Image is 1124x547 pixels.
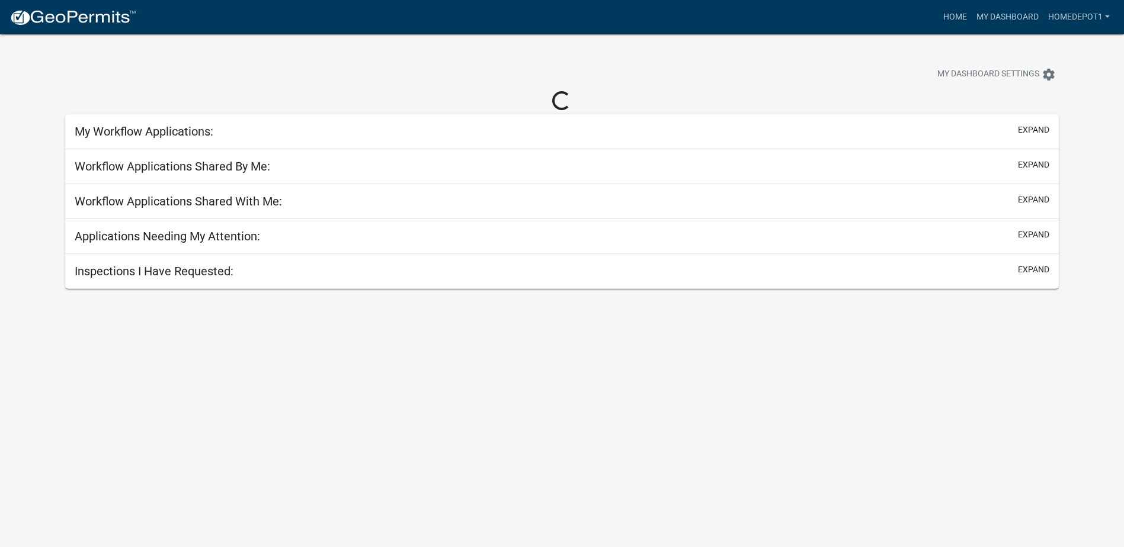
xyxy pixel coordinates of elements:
[1018,229,1049,241] button: expand
[1043,6,1115,28] a: HomeDepot1
[1018,194,1049,206] button: expand
[1018,159,1049,171] button: expand
[1042,67,1056,82] i: settings
[75,159,270,173] h5: Workflow Applications Shared By Me:
[939,6,972,28] a: Home
[972,6,1043,28] a: My Dashboard
[75,264,233,278] h5: Inspections I Have Requested:
[937,67,1039,82] span: My Dashboard Settings
[75,194,282,208] h5: Workflow Applications Shared With Me:
[1018,263,1049,276] button: expand
[928,63,1065,86] button: My Dashboard Settingssettings
[75,229,260,243] h5: Applications Needing My Attention:
[1018,124,1049,136] button: expand
[75,124,213,139] h5: My Workflow Applications:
